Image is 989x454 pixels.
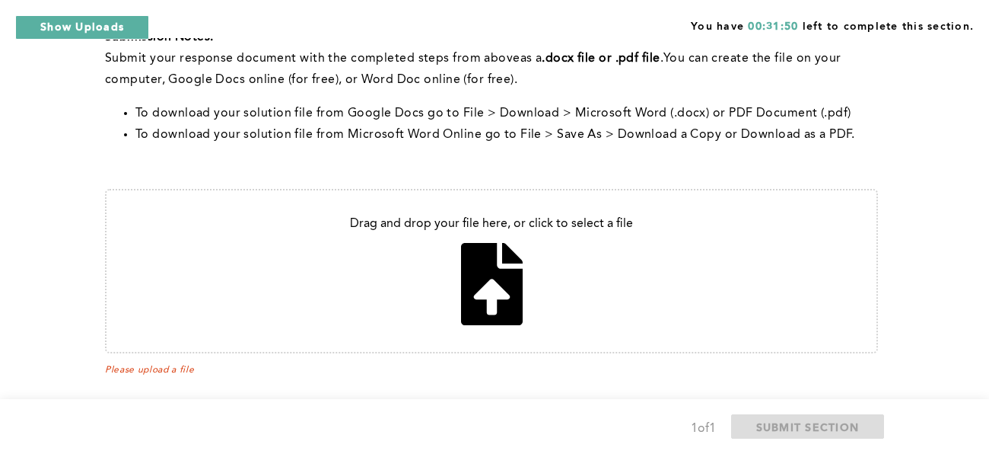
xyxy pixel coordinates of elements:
[691,15,974,34] span: You have left to complete this section.
[135,103,878,124] li: To download your solution file from Google Docs go to File > Download > Microsoft Word (.docx) or...
[105,53,300,65] span: Submit your response document
[542,53,660,65] strong: .docx file or .pdf file
[105,365,878,376] span: Please upload a file
[520,53,542,65] span: as a
[731,414,885,439] button: SUBMIT SECTION
[135,124,878,145] li: To download your solution file from Microsoft Word Online go to File > Save As > Download a Copy ...
[660,53,663,65] span: .
[691,418,716,440] div: 1 of 1
[748,21,798,32] span: 00:31:50
[756,420,860,434] span: SUBMIT SECTION
[105,48,878,91] p: with the completed steps from above You can create the file on your computer, Google Docs online ...
[15,15,149,40] button: Show Uploads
